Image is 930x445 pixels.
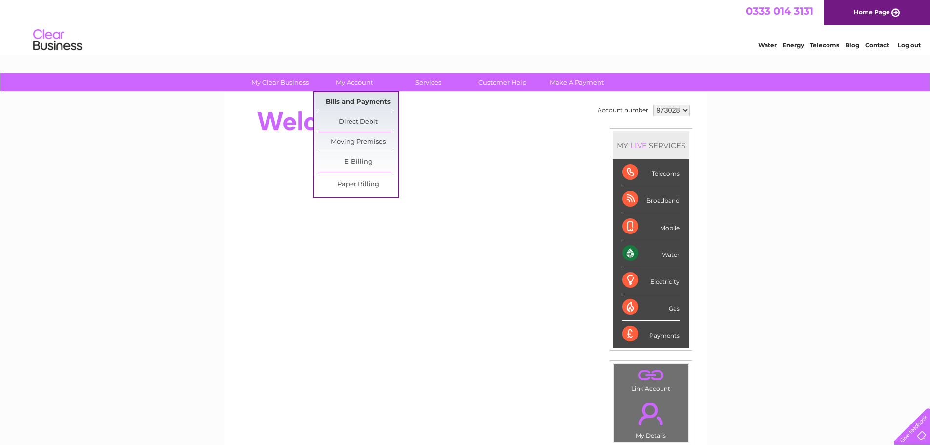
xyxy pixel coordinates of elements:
[318,175,398,194] a: Paper Billing
[235,5,696,47] div: Clear Business is a trading name of Verastar Limited (registered in [GEOGRAPHIC_DATA] No. 3667643...
[810,42,839,49] a: Telecoms
[595,102,651,119] td: Account number
[845,42,859,49] a: Blog
[622,213,680,240] div: Mobile
[537,73,617,91] a: Make A Payment
[318,152,398,172] a: E-Billing
[462,73,543,91] a: Customer Help
[622,321,680,347] div: Payments
[622,267,680,294] div: Electricity
[616,397,686,431] a: .
[622,240,680,267] div: Water
[622,186,680,213] div: Broadband
[314,73,394,91] a: My Account
[622,294,680,321] div: Gas
[783,42,804,49] a: Energy
[898,42,921,49] a: Log out
[318,92,398,112] a: Bills and Payments
[388,73,469,91] a: Services
[613,131,689,159] div: MY SERVICES
[616,367,686,384] a: .
[758,42,777,49] a: Water
[33,25,83,55] img: logo.png
[628,141,649,150] div: LIVE
[613,394,689,442] td: My Details
[240,73,320,91] a: My Clear Business
[746,5,813,17] a: 0333 014 3131
[318,112,398,132] a: Direct Debit
[622,159,680,186] div: Telecoms
[318,132,398,152] a: Moving Premises
[865,42,889,49] a: Contact
[613,364,689,395] td: Link Account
